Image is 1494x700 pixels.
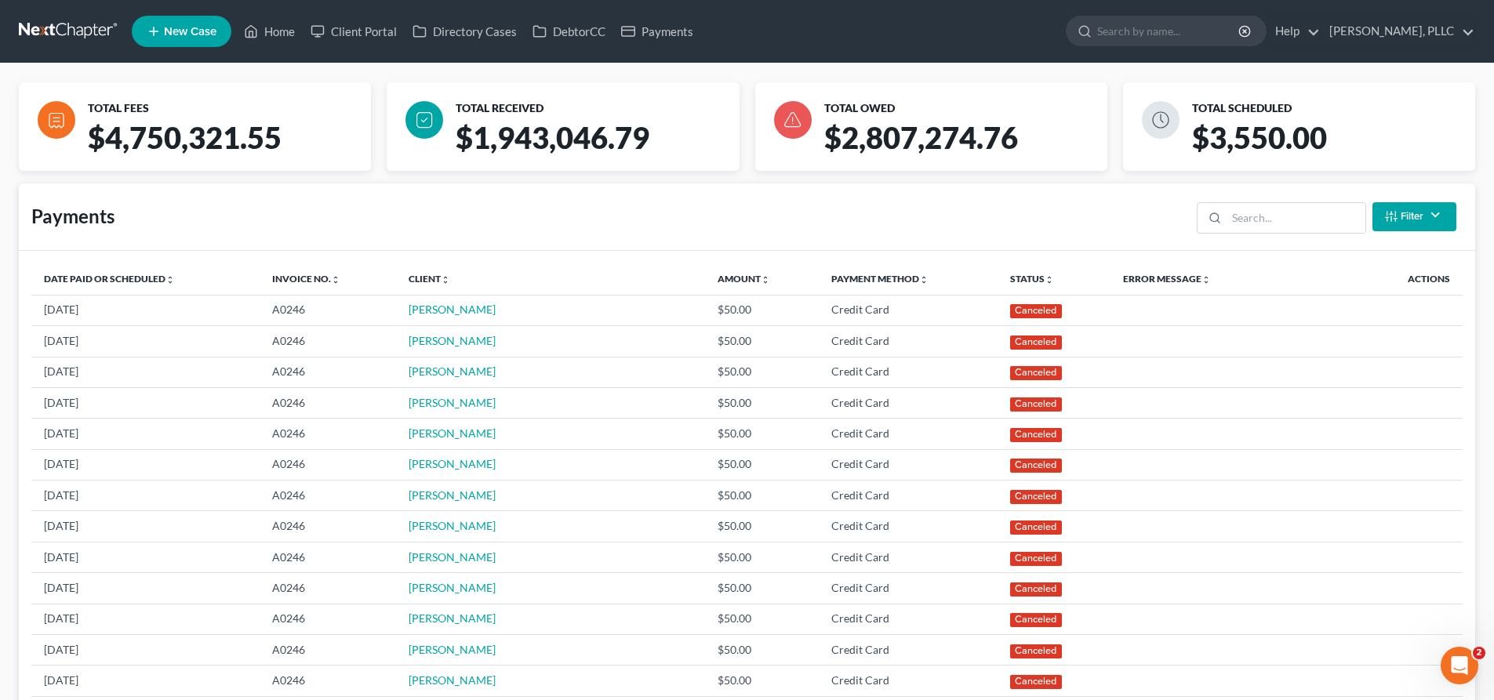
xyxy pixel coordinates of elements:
a: Client Portal [303,17,405,45]
div: TOTAL RECEIVED [456,101,732,116]
td: $50.00 [705,666,819,696]
td: [DATE] [31,387,260,418]
i: unfold_more [1045,275,1054,285]
img: icon-clock-d73164eb2ae29991c6cfd87df313ee0fe99a8f842979cbe5c34fb2ad7dc89896.svg [1142,101,1180,139]
a: [PERSON_NAME] [409,611,496,625]
td: $50.00 [705,295,819,325]
td: A0246 [260,666,396,696]
a: [PERSON_NAME] [409,519,496,532]
td: $50.00 [705,573,819,604]
td: $50.00 [705,604,819,634]
div: Canceled [1010,675,1062,689]
td: A0246 [260,357,396,387]
div: $4,750,321.55 [82,119,383,171]
td: [DATE] [31,604,260,634]
i: unfold_more [331,275,340,285]
td: Credit Card [819,481,998,511]
a: [PERSON_NAME] [409,396,496,409]
a: Payments [613,17,701,45]
td: Credit Card [819,635,998,666]
a: Home [236,17,303,45]
i: unfold_more [165,275,175,285]
td: Credit Card [819,357,998,387]
a: [PERSON_NAME] [409,365,496,378]
a: [PERSON_NAME] [409,550,496,564]
i: unfold_more [1201,275,1211,285]
a: [PERSON_NAME] [409,488,496,502]
td: [DATE] [31,511,260,542]
td: A0246 [260,573,396,604]
a: Directory Cases [405,17,525,45]
div: $1,943,046.79 [449,119,751,171]
a: Help [1267,17,1320,45]
a: [PERSON_NAME] [409,673,496,687]
div: Canceled [1010,613,1062,627]
a: Error Messageunfold_more [1123,273,1211,285]
td: Credit Card [819,511,998,542]
img: icon-check-083e517794b2d0c9857e4f635ab0b7af2d0c08d6536bacabfc8e022616abee0b.svg [405,101,443,139]
div: Canceled [1010,520,1062,535]
td: $50.00 [705,635,819,666]
div: TOTAL OWED [824,101,1101,116]
td: $50.00 [705,511,819,542]
div: TOTAL SCHEDULED [1192,101,1469,116]
td: Credit Card [819,295,998,325]
div: Canceled [1010,459,1062,473]
a: Payment Methodunfold_more [831,273,929,285]
td: [DATE] [31,326,260,357]
td: Credit Card [819,573,998,604]
a: Clientunfold_more [409,273,450,285]
td: [DATE] [31,295,260,325]
img: icon-danger-e58c4ab046b7aead248db79479122951d35969c85d4bc7e3c99ded9e97da88b9.svg [774,101,812,139]
td: $50.00 [705,542,819,572]
input: Search... [1227,203,1365,233]
div: $2,807,274.76 [818,119,1120,171]
td: A0246 [260,635,396,666]
th: Actions [1276,263,1463,295]
span: New Case [164,26,216,38]
div: Canceled [1010,582,1062,597]
a: Date Paid or Scheduledunfold_more [44,273,175,285]
td: Credit Card [819,542,998,572]
img: icon-file-b29cf8da5eedfc489a46aaea687006073f244b5a23b9e007f89f024b0964413f.svg [38,101,75,139]
div: Canceled [1010,335,1062,350]
td: A0246 [260,419,396,449]
td: Credit Card [819,666,998,696]
td: A0246 [260,326,396,357]
td: Credit Card [819,419,998,449]
td: $50.00 [705,481,819,511]
td: A0246 [260,387,396,418]
button: Filter [1372,202,1456,231]
td: A0246 [260,542,396,572]
div: Canceled [1010,552,1062,566]
div: Payments [31,204,115,229]
a: [PERSON_NAME] [409,581,496,594]
a: Amountunfold_more [718,273,770,285]
div: TOTAL FEES [88,101,365,116]
td: Credit Card [819,449,998,480]
a: [PERSON_NAME] [409,643,496,656]
td: Credit Card [819,387,998,418]
td: [DATE] [31,573,260,604]
span: 2 [1473,647,1485,659]
td: Credit Card [819,326,998,357]
td: A0246 [260,295,396,325]
td: Credit Card [819,604,998,634]
a: Statusunfold_more [1010,273,1054,285]
td: [DATE] [31,481,260,511]
td: [DATE] [31,542,260,572]
td: $50.00 [705,449,819,480]
div: Canceled [1010,490,1062,504]
td: $50.00 [705,357,819,387]
a: [PERSON_NAME] [409,334,496,347]
a: [PERSON_NAME] [409,426,496,440]
a: [PERSON_NAME], PLLC [1321,17,1474,45]
td: $50.00 [705,419,819,449]
td: $50.00 [705,387,819,418]
td: [DATE] [31,449,260,480]
i: unfold_more [441,275,450,285]
div: Canceled [1010,644,1062,658]
a: [PERSON_NAME] [409,303,496,316]
td: [DATE] [31,666,260,696]
td: A0246 [260,511,396,542]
